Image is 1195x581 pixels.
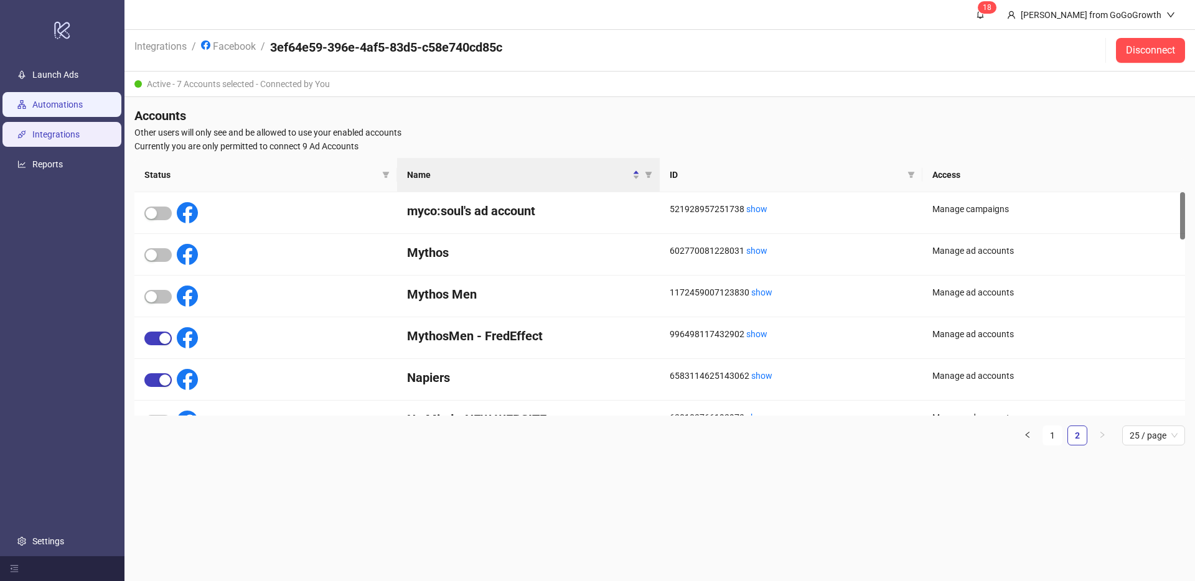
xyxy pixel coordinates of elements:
[1007,11,1016,19] span: user
[1116,38,1185,63] button: Disconnect
[1092,425,1112,445] button: right
[134,126,1185,139] span: Other users will only see and be allowed to use your enabled accounts
[751,287,772,297] a: show
[32,129,80,139] a: Integrations
[987,3,991,12] span: 8
[407,202,650,220] h4: myco:soul's ad account
[192,39,196,62] li: /
[32,536,64,546] a: Settings
[380,165,392,184] span: filter
[1122,425,1185,445] div: Page Size
[670,168,902,182] span: ID
[270,39,502,56] h4: 3ef64e59-396e-4af5-83d5-c58e740cd85c
[922,158,1185,192] th: Access
[124,72,1195,97] div: Active - 7 Accounts selected - Connected by You
[670,411,912,424] div: 630103766192973
[670,327,912,341] div: 996498117432902
[932,244,1175,258] div: Manage ad accounts
[134,107,1185,124] h4: Accounts
[10,564,19,573] span: menu-fold
[670,244,912,258] div: 602770081228031
[1018,425,1038,445] li: Previous Page
[1166,11,1175,19] span: down
[670,202,912,216] div: 521928957251738
[1043,425,1062,445] li: 1
[1043,426,1062,445] a: 1
[976,10,985,19] span: bell
[1024,431,1031,439] span: left
[1067,425,1087,445] li: 2
[1016,8,1166,22] div: [PERSON_NAME] from GoGoGrowth
[670,369,912,383] div: 6583114625143062
[746,204,767,214] a: show
[978,1,996,14] sup: 18
[382,171,390,179] span: filter
[1130,426,1178,445] span: 25 / page
[407,244,650,261] h4: Mythos
[407,286,650,303] h4: Mythos Men
[132,39,189,52] a: Integrations
[1068,426,1087,445] a: 2
[645,171,652,179] span: filter
[199,39,258,52] a: Facebook
[932,286,1175,299] div: Manage ad accounts
[407,369,650,386] h4: Napiers
[932,327,1175,341] div: Manage ad accounts
[32,100,83,109] a: Automations
[932,411,1175,424] div: Manage ad accounts
[746,329,767,339] a: show
[746,246,767,256] a: show
[983,3,987,12] span: 1
[407,168,630,182] span: Name
[144,168,377,182] span: Status
[134,139,1185,153] span: Currently you are only permitted to connect 9 Ad Accounts
[907,171,915,179] span: filter
[751,371,772,381] a: show
[32,70,78,80] a: Launch Ads
[932,369,1175,383] div: Manage ad accounts
[32,159,63,169] a: Reports
[1126,45,1175,56] span: Disconnect
[261,39,265,62] li: /
[932,202,1175,216] div: Manage campaigns
[905,165,917,184] span: filter
[746,412,767,422] a: show
[1099,431,1106,439] span: right
[407,327,650,345] h4: MythosMen - FredEffect
[1092,425,1112,445] li: Next Page
[397,158,660,192] th: Name
[642,165,655,184] span: filter
[1018,425,1038,445] button: left
[670,286,912,299] div: 1172459007123830
[407,411,650,428] h4: Nu Mind - NEW WEBSITE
